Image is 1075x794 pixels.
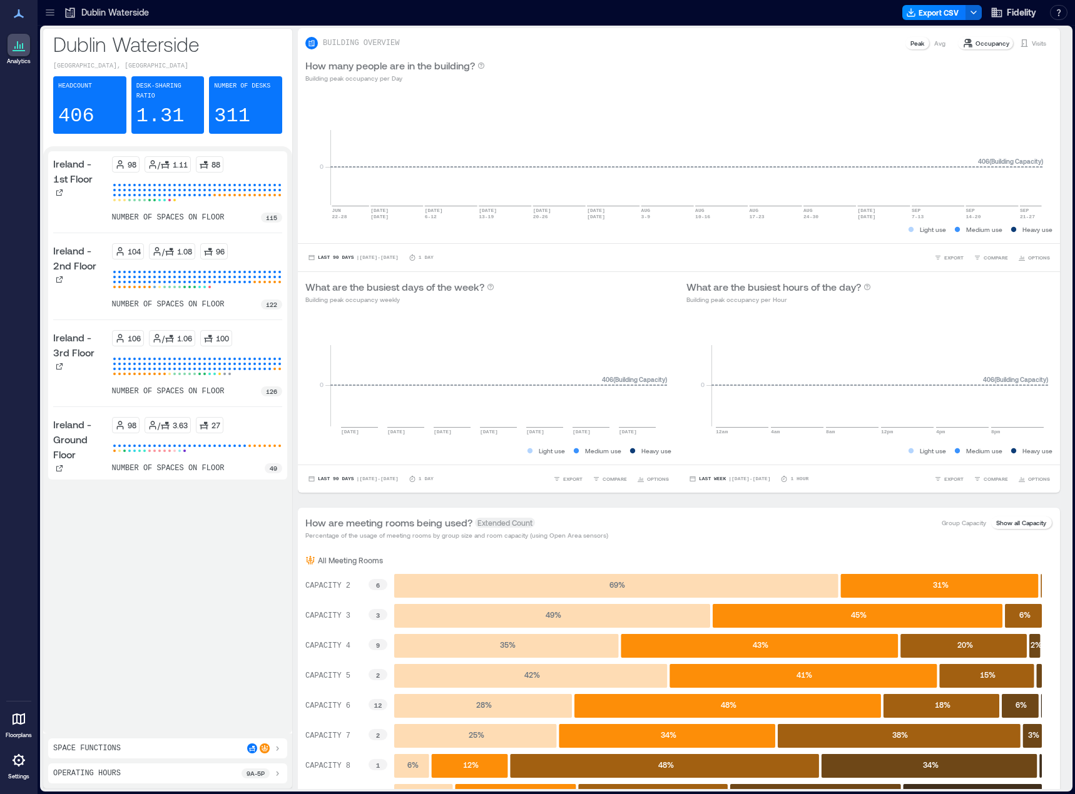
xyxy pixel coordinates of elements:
text: [DATE] [370,208,389,213]
p: 104 [128,246,141,256]
text: [DATE] [533,208,551,213]
button: EXPORT [551,473,585,485]
p: 106 [128,333,141,343]
text: [DATE] [858,208,876,213]
span: COMPARE [984,254,1008,261]
p: Ireland - 1st Floor [53,156,107,186]
p: What are the busiest days of the week? [305,279,484,294]
a: Analytics [3,30,34,69]
span: OPTIONS [647,475,669,483]
text: 28 % [476,700,492,709]
text: 6 % [1016,700,1027,709]
text: 24-30 [803,214,818,219]
p: Dublin Waterside [53,31,282,56]
span: EXPORT [944,475,964,483]
p: number of spaces on floor [112,463,225,473]
p: Building peak occupancy per Hour [686,294,871,304]
text: 22-28 [332,214,347,219]
p: Visits [1032,38,1046,48]
text: 10-16 [695,214,710,219]
text: 12pm [881,429,893,435]
text: 6-12 [425,214,437,219]
p: number of spaces on floor [112,299,225,309]
p: Number of Desks [214,81,270,91]
a: Settings [4,745,34,784]
text: CAPACITY 5 [305,671,350,680]
p: Avg [934,38,945,48]
p: Ireland - 3rd Floor [53,330,107,360]
text: SEP [965,208,975,213]
p: Light use [920,224,946,234]
text: SEP [912,208,921,213]
p: Space Functions [53,743,121,753]
text: 3-9 [641,214,651,219]
text: [DATE] [425,208,443,213]
span: OPTIONS [1028,475,1050,483]
text: 35 % [500,640,516,649]
p: 98 [128,420,136,430]
a: Floorplans [2,704,36,743]
p: / [158,420,160,430]
text: 21-27 [1020,214,1035,219]
button: Last Week |[DATE]-[DATE] [686,473,773,485]
button: COMPARE [590,473,629,485]
p: BUILDING OVERVIEW [323,38,399,48]
p: Ireland - 2nd Floor [53,243,107,273]
text: 20 % [957,640,973,649]
p: Show all Capacity [996,518,1046,528]
p: How are meeting rooms being used? [305,515,472,530]
text: [DATE] [573,429,591,435]
span: COMPARE [603,475,627,483]
p: number of spaces on floor [112,213,225,223]
span: EXPORT [944,254,964,261]
p: Heavy use [641,446,671,456]
button: Fidelity [987,3,1040,23]
text: [DATE] [387,429,405,435]
p: 1.06 [177,333,192,343]
button: OPTIONS [1016,251,1052,264]
p: Headcount [58,81,92,91]
text: 69 % [609,580,625,589]
p: number of spaces on floor [112,386,225,396]
p: Analytics [7,58,31,65]
text: 8pm [991,429,1001,435]
text: 6 % [407,760,419,769]
p: 1.31 [136,104,185,129]
text: 42 % [524,670,540,679]
text: 6 % [1019,610,1031,619]
button: EXPORT [932,251,966,264]
p: Heavy use [1022,446,1052,456]
p: 122 [266,299,277,309]
text: [DATE] [341,429,359,435]
text: 43 % [753,640,768,649]
text: [DATE] [858,214,876,219]
text: [DATE] [479,208,497,213]
span: COMPARE [984,475,1008,483]
p: Medium use [585,446,621,456]
text: 17-23 [750,214,765,219]
p: Light use [920,446,946,456]
text: [DATE] [480,429,498,435]
text: CAPACITY 7 [305,731,350,740]
p: Settings [8,773,29,780]
p: 88 [211,159,220,169]
text: [DATE] [434,429,452,435]
span: Fidelity [1007,6,1036,19]
text: 13-19 [479,214,494,219]
p: Heavy use [1022,224,1052,234]
text: 8am [826,429,835,435]
text: 15 % [980,670,996,679]
p: Operating Hours [53,768,121,778]
text: [DATE] [526,429,544,435]
text: AUG [695,208,705,213]
p: What are the busiest hours of the day? [686,279,861,294]
button: OPTIONS [1016,473,1052,485]
p: Medium use [966,446,1002,456]
text: CAPACITY 2 [305,581,350,590]
p: 126 [266,386,277,396]
p: Group Capacity [942,518,986,528]
p: 27 [211,420,220,430]
text: 45 % [851,610,867,619]
tspan: 0 [320,163,324,170]
text: AUG [641,208,651,213]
